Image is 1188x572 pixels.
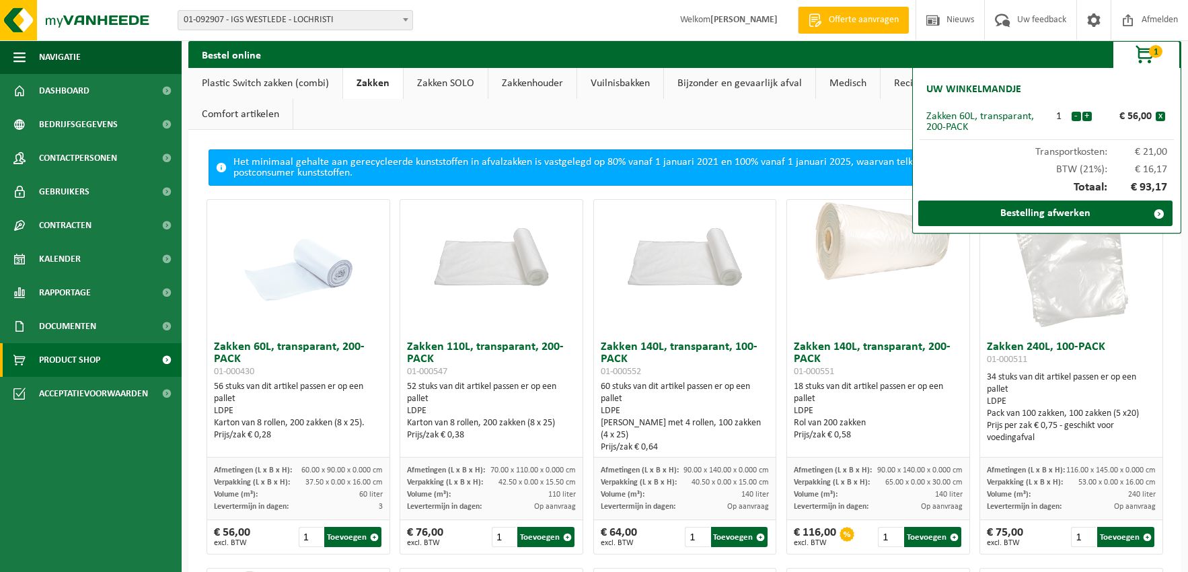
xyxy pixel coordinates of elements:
[39,343,100,377] span: Product Shop
[794,341,963,378] h3: Zakken 140L, transparant, 200-PACK
[798,7,909,34] a: Offerte aanvragen
[188,99,293,130] a: Comfort artikelen
[920,175,1174,201] div: Totaal:
[39,276,91,310] span: Rapportage
[407,367,447,377] span: 01-000547
[214,367,254,377] span: 01-000430
[683,466,769,474] span: 90.00 x 140.00 x 0.000 cm
[1047,111,1071,122] div: 1
[794,405,963,417] div: LDPE
[214,381,383,441] div: 56 stuks van dit artikel passen er op een pallet
[987,491,1031,499] span: Volume (m³):
[601,503,675,511] span: Levertermijn in dagen:
[794,527,836,547] div: € 116,00
[407,341,576,378] h3: Zakken 110L, transparant, 200-PACK
[1072,112,1081,121] button: -
[1107,147,1168,157] span: € 21,00
[987,420,1156,444] div: Prijs per zak € 0,75 - geschikt voor voedingafval
[324,527,381,547] button: Toevoegen
[548,491,576,499] span: 110 liter
[601,367,641,377] span: 01-000552
[490,466,576,474] span: 70.00 x 110.00 x 0.000 cm
[1066,466,1156,474] span: 116.00 x 145.00 x 0.000 cm
[920,75,1028,104] h2: Uw winkelmandje
[407,539,443,547] span: excl. BTW
[987,341,1156,368] h3: Zakken 240L, 100-PACK
[881,68,959,99] a: Recipiënten
[534,503,576,511] span: Op aanvraag
[407,405,576,417] div: LDPE
[39,175,89,209] span: Gebruikers
[664,68,815,99] a: Bijzonder en gevaarlijk afval
[407,527,443,547] div: € 76,00
[214,417,383,429] div: Karton van 8 rollen, 200 zakken (8 x 25).
[407,417,576,429] div: Karton van 8 rollen, 200 zakken (8 x 25)
[404,68,488,99] a: Zakken SOLO
[987,527,1023,547] div: € 75,00
[517,527,574,547] button: Toevoegen
[407,491,451,499] span: Volume (m³):
[935,491,963,499] span: 140 liter
[878,527,903,547] input: 1
[214,429,383,441] div: Prijs/zak € 0,28
[299,527,324,547] input: 1
[1071,527,1096,547] input: 1
[39,141,117,175] span: Contactpersonen
[301,466,383,474] span: 60.00 x 90.00 x 0.000 cm
[178,10,413,30] span: 01-092907 - IGS WESTLEDE - LOCHRISTI
[1149,45,1162,58] span: 1
[987,503,1062,511] span: Levertermijn in dagen:
[488,68,577,99] a: Zakkenhouder
[885,478,963,487] span: 65.00 x 0.00 x 30.00 cm
[825,13,902,27] span: Offerte aanvragen
[787,200,969,291] img: 01-000551
[1113,41,1180,68] button: 1
[1004,200,1138,334] img: 01-000511
[594,200,776,291] img: 01-000552
[794,491,838,499] span: Volume (m³):
[794,539,836,547] span: excl. BTW
[407,429,576,441] div: Prijs/zak € 0,38
[492,527,517,547] input: 1
[1097,527,1154,547] button: Toevoegen
[577,68,663,99] a: Vuilnisbakken
[39,242,81,276] span: Kalender
[214,539,250,547] span: excl. BTW
[601,341,770,378] h3: Zakken 140L, transparant, 100-PACK
[987,478,1063,487] span: Verpakking (L x B x H):
[1078,478,1156,487] span: 53.00 x 0.00 x 16.00 cm
[214,405,383,417] div: LDPE
[233,150,1134,185] div: Het minimaal gehalte aan gerecycleerde kunststoffen in afvalzakken is vastgelegd op 80% vanaf 1 j...
[214,466,292,474] span: Afmetingen (L x B x H):
[39,74,89,108] span: Dashboard
[407,478,483,487] span: Verpakking (L x B x H):
[987,355,1027,365] span: 01-000511
[727,503,769,511] span: Op aanvraag
[794,367,834,377] span: 01-000551
[987,539,1023,547] span: excl. BTW
[601,478,677,487] span: Verpakking (L x B x H):
[379,503,383,511] span: 3
[918,201,1173,226] a: Bestelling afwerken
[877,466,963,474] span: 90.00 x 140.00 x 0.000 cm
[1114,503,1156,511] span: Op aanvraag
[214,478,290,487] span: Verpakking (L x B x H):
[920,157,1174,175] div: BTW (21%):
[214,527,250,547] div: € 56,00
[214,503,289,511] span: Levertermijn in dagen:
[710,15,778,25] strong: [PERSON_NAME]
[904,527,961,547] button: Toevoegen
[601,441,770,454] div: Prijs/zak € 0,64
[407,381,576,441] div: 52 stuks van dit artikel passen er op een pallet
[987,466,1065,474] span: Afmetingen (L x B x H):
[188,41,274,67] h2: Bestel online
[1156,112,1165,121] button: x
[214,491,258,499] span: Volume (m³):
[1128,491,1156,499] span: 240 liter
[188,68,342,99] a: Plastic Switch zakken (combi)
[39,40,81,74] span: Navigatie
[601,405,770,417] div: LDPE
[741,491,769,499] span: 140 liter
[39,209,91,242] span: Contracten
[1107,164,1168,175] span: € 16,17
